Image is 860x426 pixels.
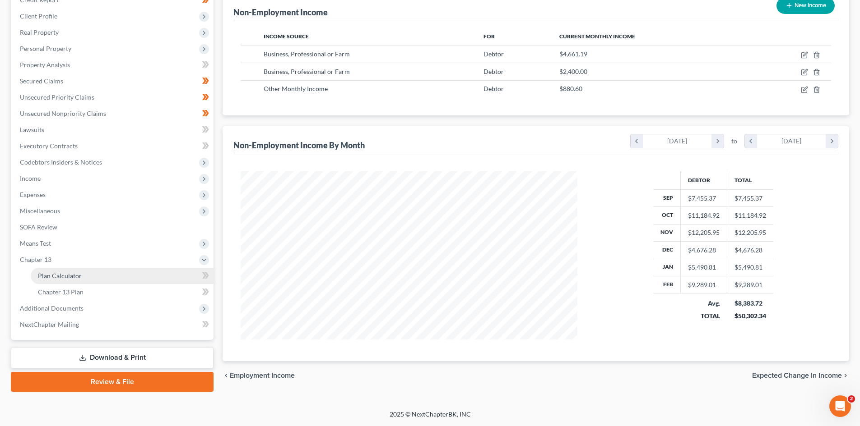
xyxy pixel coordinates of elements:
span: Income [20,174,41,182]
td: $7,455.37 [727,189,774,206]
span: Business, Professional or Farm [264,50,350,58]
span: to [731,137,737,146]
span: Plan Calculator [38,272,82,279]
th: Oct [653,207,681,224]
a: Plan Calculator [31,268,214,284]
span: Executory Contracts [20,142,78,150]
span: Unsecured Priority Claims [20,93,94,101]
span: Debtor [483,50,504,58]
span: Miscellaneous [20,207,60,215]
a: Lawsuits [13,122,214,138]
div: Non-Employment Income By Month [233,140,365,151]
div: $50,302.34 [734,311,767,321]
span: Codebtors Insiders & Notices [20,158,102,166]
div: $5,490.81 [688,263,720,272]
a: Secured Claims [13,73,214,89]
span: $4,661.19 [559,50,587,58]
button: chevron_left Employment Income [223,372,295,379]
button: Expected Change in Income chevron_right [752,372,849,379]
span: $880.60 [559,85,582,92]
div: $9,289.01 [688,280,720,289]
div: 2025 © NextChapterBK, INC [173,410,688,426]
span: Current Monthly Income [559,33,635,40]
th: Total [727,171,774,189]
a: Download & Print [11,347,214,368]
div: TOTAL [688,311,720,321]
i: chevron_left [223,372,230,379]
i: chevron_right [711,134,724,148]
div: $8,383.72 [734,299,767,308]
span: 2 [848,395,855,403]
th: Debtor [681,171,727,189]
span: Means Test [20,239,51,247]
a: Property Analysis [13,57,214,73]
td: $12,205.95 [727,224,774,241]
a: Chapter 13 Plan [31,284,214,300]
span: Real Property [20,28,59,36]
span: Debtor [483,85,504,92]
i: chevron_left [631,134,643,148]
div: $12,205.95 [688,228,720,237]
span: Income Source [264,33,309,40]
td: $9,289.01 [727,276,774,293]
span: Expenses [20,191,46,198]
span: For [483,33,495,40]
span: Chapter 13 [20,256,51,263]
span: Personal Property [20,45,71,52]
th: Dec [653,242,681,259]
td: $5,490.81 [727,259,774,276]
span: NextChapter Mailing [20,321,79,328]
a: Unsecured Nonpriority Claims [13,105,214,122]
span: Secured Claims [20,77,63,85]
a: SOFA Review [13,219,214,235]
div: [DATE] [757,134,826,148]
div: $7,455.37 [688,194,720,203]
span: Chapter 13 Plan [38,288,84,296]
span: Business, Professional or Farm [264,68,350,75]
span: Unsecured Nonpriority Claims [20,110,106,117]
td: $4,676.28 [727,242,774,259]
div: $11,184.92 [688,211,720,220]
span: Lawsuits [20,126,44,133]
span: Property Analysis [20,61,70,69]
div: $4,676.28 [688,246,720,255]
span: Debtor [483,68,504,75]
i: chevron_right [826,134,838,148]
th: Jan [653,259,681,276]
th: Feb [653,276,681,293]
i: chevron_right [842,372,849,379]
div: [DATE] [643,134,712,148]
iframe: Intercom live chat [829,395,851,417]
div: Avg. [688,299,720,308]
span: Employment Income [230,372,295,379]
span: Expected Change in Income [752,372,842,379]
a: Executory Contracts [13,138,214,154]
span: SOFA Review [20,223,57,231]
span: Client Profile [20,12,57,20]
a: NextChapter Mailing [13,316,214,333]
i: chevron_left [745,134,757,148]
th: Nov [653,224,681,241]
span: $2,400.00 [559,68,587,75]
div: Non-Employment Income [233,7,328,18]
td: $11,184.92 [727,207,774,224]
a: Review & File [11,372,214,392]
span: Other Monthly Income [264,85,328,92]
span: Additional Documents [20,304,84,312]
a: Unsecured Priority Claims [13,89,214,105]
th: Sep [653,189,681,206]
